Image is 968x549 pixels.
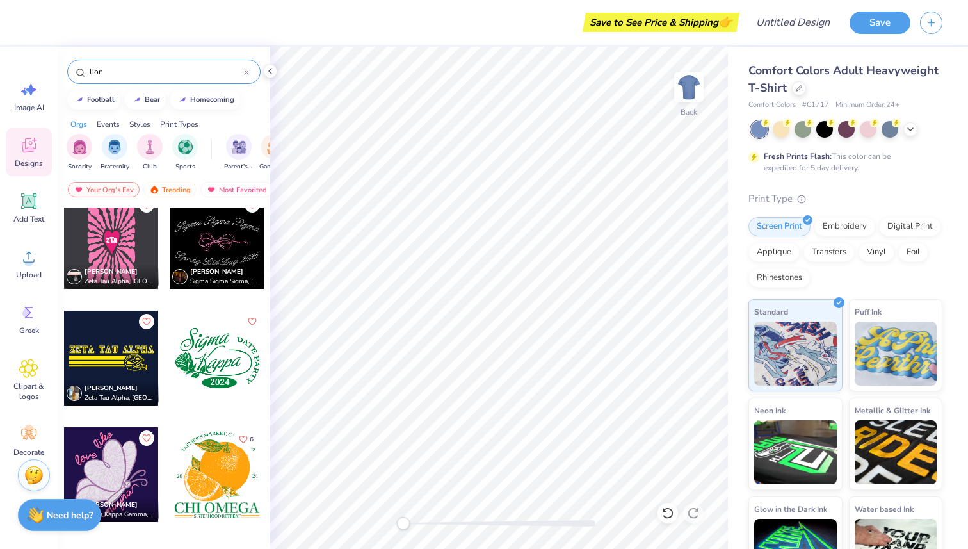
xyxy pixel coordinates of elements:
[748,243,800,262] div: Applique
[67,134,92,172] button: filter button
[855,420,937,484] img: Metallic & Glitter Ink
[754,305,788,318] span: Standard
[190,267,243,276] span: [PERSON_NAME]
[748,192,942,206] div: Print Type
[16,270,42,280] span: Upload
[101,162,129,172] span: Fraternity
[267,140,282,154] img: Game Day Image
[250,436,254,443] span: 6
[718,14,732,29] span: 👉
[855,305,882,318] span: Puff Ink
[143,140,157,154] img: Club Image
[88,65,244,78] input: Try "Alpha"
[397,517,410,530] div: Accessibility label
[13,447,44,457] span: Decorate
[754,502,827,516] span: Glow in the Dark Ink
[259,162,289,172] span: Game Day
[802,100,829,111] span: # C1717
[15,158,43,168] span: Designs
[233,430,259,448] button: Like
[898,243,928,262] div: Foil
[72,140,87,154] img: Sorority Image
[101,134,129,172] button: filter button
[132,96,142,104] img: trend_line.gif
[835,100,899,111] span: Minimum Order: 24 +
[206,185,216,194] img: most_fav.gif
[681,106,697,118] div: Back
[68,162,92,172] span: Sorority
[232,140,246,154] img: Parent's Weekend Image
[748,217,811,236] div: Screen Print
[190,277,259,286] span: Sigma Sigma Sigma, [GEOGRAPHIC_DATA]
[139,430,154,446] button: Like
[139,314,154,329] button: Like
[748,63,939,95] span: Comfort Colors Adult Heavyweight T-Shirt
[145,96,160,103] div: bear
[160,119,198,130] div: Print Types
[855,322,937,386] img: Puff Ink
[175,162,195,172] span: Sports
[85,510,154,520] span: Kappa Kappa Gamma, [GEOGRAPHIC_DATA]
[259,134,289,172] button: filter button
[85,277,154,286] span: Zeta Tau Alpha, [GEOGRAPHIC_DATA]
[172,134,198,172] button: filter button
[85,500,138,509] span: [PERSON_NAME]
[855,404,930,417] span: Metallic & Glitter Ink
[224,134,254,172] div: filter for Parent's Weekend
[74,185,84,194] img: most_fav.gif
[754,322,837,386] img: Standard
[143,162,157,172] span: Club
[101,134,129,172] div: filter for Fraternity
[70,119,87,130] div: Orgs
[190,96,234,103] div: homecoming
[803,243,855,262] div: Transfers
[125,90,166,110] button: bear
[170,90,240,110] button: homecoming
[137,134,163,172] button: filter button
[8,381,50,402] span: Clipart & logos
[87,96,115,103] div: football
[149,185,159,194] img: trending.gif
[108,140,122,154] img: Fraternity Image
[814,217,875,236] div: Embroidery
[754,420,837,484] img: Neon Ink
[764,151,921,174] div: This color can be expedited for 5 day delivery.
[859,243,894,262] div: Vinyl
[85,393,154,403] span: Zeta Tau Alpha, [GEOGRAPHIC_DATA][US_STATE]
[47,509,93,521] strong: Need help?
[748,268,811,288] div: Rhinestones
[224,162,254,172] span: Parent's Weekend
[746,10,840,35] input: Untitled Design
[85,267,138,276] span: [PERSON_NAME]
[259,134,289,172] div: filter for Game Day
[676,74,702,100] img: Back
[855,502,914,516] span: Water based Ink
[586,13,736,32] div: Save to See Price & Shipping
[172,134,198,172] div: filter for Sports
[178,140,193,154] img: Sports Image
[68,182,140,197] div: Your Org's Fav
[129,119,150,130] div: Styles
[764,151,832,161] strong: Fresh Prints Flash:
[14,102,44,113] span: Image AI
[74,96,85,104] img: trend_line.gif
[879,217,941,236] div: Digital Print
[143,182,197,197] div: Trending
[224,134,254,172] button: filter button
[245,314,260,329] button: Like
[200,182,273,197] div: Most Favorited
[13,214,44,224] span: Add Text
[177,96,188,104] img: trend_line.gif
[67,134,92,172] div: filter for Sorority
[137,134,163,172] div: filter for Club
[67,90,120,110] button: football
[748,100,796,111] span: Comfort Colors
[754,404,786,417] span: Neon Ink
[850,12,910,34] button: Save
[97,119,120,130] div: Events
[85,384,138,393] span: [PERSON_NAME]
[19,325,39,336] span: Greek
